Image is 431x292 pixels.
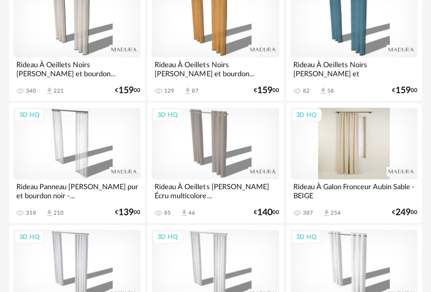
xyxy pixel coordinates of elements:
div: 82 [303,87,310,94]
div: 129 [164,87,174,94]
span: 140 [257,208,272,216]
div: 318 [26,209,36,216]
div: 221 [54,87,64,94]
span: 249 [395,208,411,216]
span: 139 [118,208,134,216]
div: Rideau À Oeillets [PERSON_NAME] Écru multicolore... [152,179,279,202]
a: 3D HQ Rideau À Galon Fronceur Aubin Sable - BEIGE 387 Download icon 254 €24900 [286,103,422,223]
div: 3D HQ [291,108,322,122]
div: 3D HQ [152,230,183,244]
div: 3D HQ [152,108,183,122]
span: Download icon [322,208,331,217]
div: 3D HQ [14,230,45,244]
span: Download icon [319,86,327,95]
div: € 00 [392,86,417,94]
div: Rideau À Oeillets Noirs [PERSON_NAME] et bourdon... [14,57,140,80]
span: 159 [257,86,272,94]
div: 85 [164,209,171,216]
div: 87 [192,87,199,94]
div: 3D HQ [14,108,45,122]
div: Rideau À Oeillets Noirs [PERSON_NAME] et bourdon... [152,57,279,80]
span: Download icon [45,208,54,217]
div: Rideau Panneau [PERSON_NAME] pur et bourdon noir -... [14,179,140,202]
span: Download icon [183,86,192,95]
div: Rideau À Oeillets Noirs [PERSON_NAME] et [PERSON_NAME]... [291,57,417,80]
span: Download icon [45,86,54,95]
span: Download icon [180,208,188,217]
div: € 00 [115,86,140,94]
div: 340 [26,87,36,94]
div: 46 [188,209,195,216]
div: € 00 [392,208,417,216]
div: Rideau À Galon Fronceur Aubin Sable - BEIGE [291,179,417,202]
span: 159 [118,86,134,94]
div: 254 [331,209,341,216]
div: € 00 [254,208,279,216]
a: 3D HQ Rideau À Oeillets [PERSON_NAME] Écru multicolore... 85 Download icon 46 €14000 [147,103,283,223]
div: € 00 [115,208,140,216]
div: 3D HQ [291,230,322,244]
span: 159 [395,86,411,94]
div: 58 [327,87,334,94]
div: 210 [54,209,64,216]
div: 387 [303,209,313,216]
div: € 00 [254,86,279,94]
a: 3D HQ Rideau Panneau [PERSON_NAME] pur et bourdon noir -... 318 Download icon 210 €13900 [9,103,145,223]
